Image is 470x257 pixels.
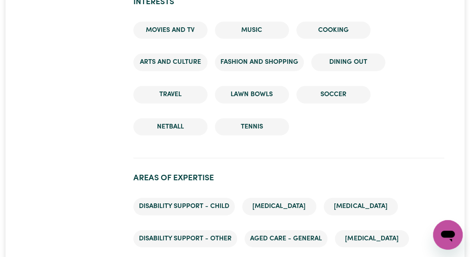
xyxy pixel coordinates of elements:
li: Music [215,22,289,39]
li: [MEDICAL_DATA] [324,198,398,215]
li: Netball [133,118,207,136]
li: Dining out [311,54,385,71]
li: Tennis [215,118,289,136]
h2: Areas of Expertise [133,173,444,183]
li: Cooking [296,22,370,39]
li: Movies and TV [133,22,207,39]
li: [MEDICAL_DATA] [242,198,316,215]
li: Fashion and shopping [215,54,304,71]
li: Travel [133,86,207,104]
li: Disability support - Other [133,230,237,248]
iframe: Button to launch messaging window, conversation in progress [433,220,463,250]
li: Arts and Culture [133,54,207,71]
li: Aged care - General [244,230,327,248]
li: Lawn bowls [215,86,289,104]
li: Soccer [296,86,370,104]
li: Disability support - Child [133,198,235,215]
li: [MEDICAL_DATA] [335,230,409,248]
